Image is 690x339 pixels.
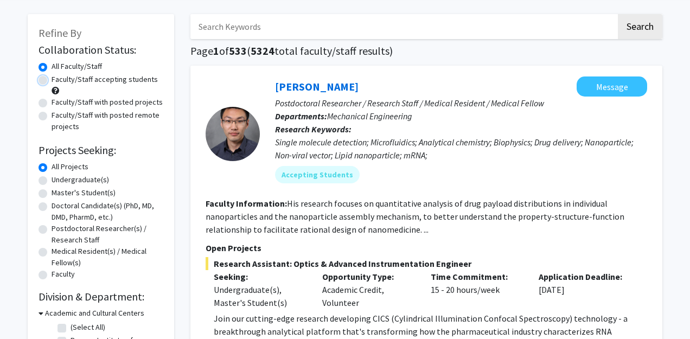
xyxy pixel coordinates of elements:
h2: Division & Department: [39,290,163,303]
label: Faculty/Staff accepting students [52,74,158,85]
div: 15 - 20 hours/week [423,270,531,309]
b: Departments: [275,111,327,121]
h2: Projects Seeking: [39,144,163,157]
b: Faculty Information: [206,198,287,209]
button: Search [618,14,662,39]
fg-read-more: His research focuses on quantitative analysis of drug payload distributions in individual nanopar... [206,198,624,235]
span: Mechanical Engineering [327,111,412,121]
h3: Academic and Cultural Centers [45,308,144,319]
h2: Collaboration Status: [39,43,163,56]
label: All Projects [52,161,88,172]
span: 5324 [251,44,274,57]
button: Message Sixuan Li [577,76,647,97]
label: Postdoctoral Researcher(s) / Research Staff [52,223,163,246]
label: Doctoral Candidate(s) (PhD, MD, DMD, PharmD, etc.) [52,200,163,223]
iframe: Chat [8,290,46,331]
input: Search Keywords [190,14,616,39]
div: Single molecule detection; Microfluidics; Analytical chemistry; Biophysics; Drug delivery; Nanopa... [275,136,647,162]
p: Opportunity Type: [322,270,414,283]
span: 1 [213,44,219,57]
b: Research Keywords: [275,124,352,135]
h1: Page of ( total faculty/staff results) [190,44,662,57]
p: Application Deadline: [539,270,631,283]
p: Postdoctoral Researcher / Research Staff / Medical Resident / Medical Fellow [275,97,647,110]
span: 533 [229,44,247,57]
p: Time Commitment: [431,270,523,283]
label: All Faculty/Staff [52,61,102,72]
label: Faculty/Staff with posted projects [52,97,163,108]
label: Faculty/Staff with posted remote projects [52,110,163,132]
label: (Select All) [71,322,105,333]
p: Seeking: [214,270,306,283]
div: Undergraduate(s), Master's Student(s) [214,283,306,309]
span: Research Assistant: Optics & Advanced Instrumentation Engineer [206,257,647,270]
label: Medical Resident(s) / Medical Fellow(s) [52,246,163,268]
div: [DATE] [531,270,639,309]
label: Undergraduate(s) [52,174,109,186]
mat-chip: Accepting Students [275,166,360,183]
span: Refine By [39,26,81,40]
label: Faculty [52,268,75,280]
p: Open Projects [206,241,647,254]
div: Academic Credit, Volunteer [314,270,423,309]
a: [PERSON_NAME] [275,80,359,93]
label: Master's Student(s) [52,187,116,199]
